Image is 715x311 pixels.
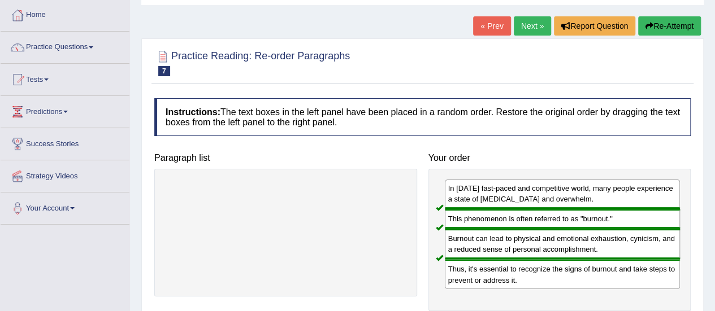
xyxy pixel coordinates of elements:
[1,32,129,60] a: Practice Questions
[445,229,681,259] div: Burnout can lead to physical and emotional exhaustion, cynicism, and a reduced sense of personal ...
[1,96,129,124] a: Predictions
[154,153,417,163] h4: Paragraph list
[514,16,551,36] a: Next »
[445,179,681,209] div: In [DATE] fast-paced and competitive world, many people experience a state of [MEDICAL_DATA] and ...
[554,16,635,36] button: Report Question
[154,98,691,136] h4: The text boxes in the left panel have been placed in a random order. Restore the original order b...
[638,16,701,36] button: Re-Attempt
[154,48,350,76] h2: Practice Reading: Re-order Paragraphs
[1,128,129,156] a: Success Stories
[445,209,681,229] div: This phenomenon is often referred to as "burnout."
[166,107,220,117] b: Instructions:
[1,192,129,221] a: Your Account
[1,64,129,92] a: Tests
[445,259,681,288] div: Thus, it's essential to recognize the signs of burnout and take steps to prevent or address it.
[473,16,510,36] a: « Prev
[1,160,129,189] a: Strategy Videos
[428,153,691,163] h4: Your order
[158,66,170,76] span: 7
